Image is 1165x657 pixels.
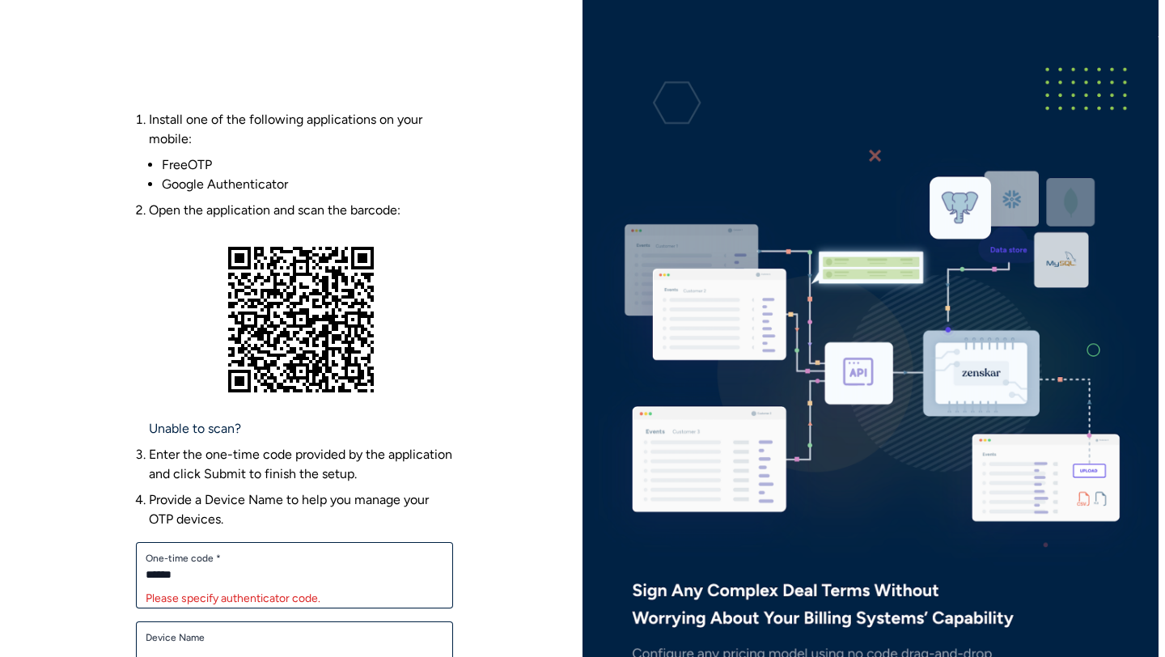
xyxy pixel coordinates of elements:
[149,445,453,484] li: Enter the one-time code provided by the application and click Submit to finish the setup.
[162,155,453,175] li: FreeOTP
[201,220,400,419] img: Figure: Barcode
[149,419,241,439] a: Unable to scan?
[146,591,443,607] div: Please specify authenticator code.
[146,552,443,565] label: One-time code *
[162,175,453,194] li: Google Authenticator
[149,110,453,149] p: Install one of the following applications on your mobile:
[149,201,453,220] p: Open the application and scan the barcode:
[149,490,453,529] li: Provide a Device Name to help you manage your OTP devices.
[146,631,443,644] label: Device Name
